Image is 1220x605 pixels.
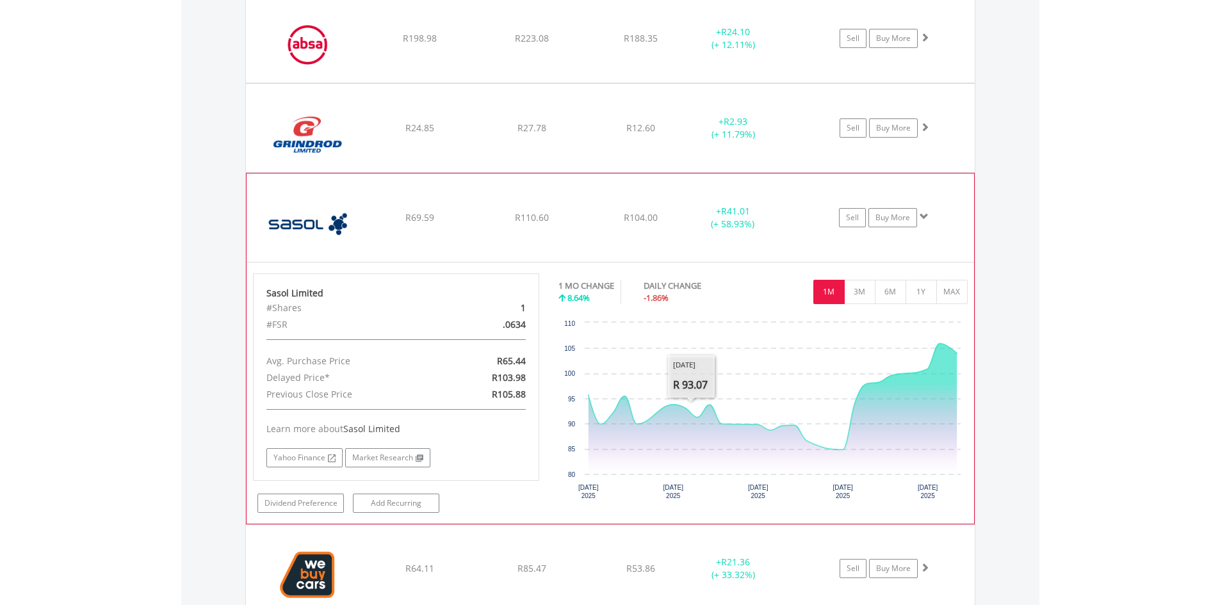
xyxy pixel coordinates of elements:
[403,32,437,44] span: R198.98
[517,562,546,574] span: R85.47
[840,29,866,48] a: Sell
[721,556,750,568] span: R21.36
[257,353,443,369] div: Avg. Purchase Price
[405,211,434,223] span: R69.59
[869,559,918,578] a: Buy More
[626,122,655,134] span: R12.60
[515,32,549,44] span: R223.08
[724,115,747,127] span: R2.93
[405,122,434,134] span: R24.85
[405,562,434,574] span: R64.11
[568,471,576,478] text: 80
[257,494,344,513] a: Dividend Preference
[626,562,655,574] span: R53.86
[813,280,845,304] button: 1M
[868,208,917,227] a: Buy More
[875,280,906,304] button: 6M
[564,370,575,377] text: 100
[492,388,526,400] span: R105.88
[624,211,658,223] span: R104.00
[568,446,576,453] text: 85
[906,280,937,304] button: 1Y
[515,211,549,223] span: R110.60
[492,371,526,383] span: R103.98
[558,280,614,292] div: 1 MO CHANGE
[343,423,400,435] span: Sasol Limited
[578,484,599,499] text: [DATE] 2025
[840,118,866,138] a: Sell
[568,421,576,428] text: 90
[685,115,782,141] div: + (+ 11.79%)
[840,559,866,578] a: Sell
[869,29,918,48] a: Buy More
[257,369,443,386] div: Delayed Price*
[558,316,968,508] div: Chart. Highcharts interactive chart.
[517,122,546,134] span: R27.78
[839,208,866,227] a: Sell
[257,300,443,316] div: #Shares
[833,484,853,499] text: [DATE] 2025
[266,423,526,435] div: Learn more about
[443,316,535,333] div: .0634
[564,345,575,352] text: 105
[644,292,669,303] span: -1.86%
[558,316,967,508] svg: Interactive chart
[257,316,443,333] div: #FSR
[748,484,769,499] text: [DATE] 2025
[253,190,363,259] img: EQU.ZA.SOL.png
[353,494,439,513] a: Add Recurring
[721,26,750,38] span: R24.10
[685,26,782,51] div: + (+ 12.11%)
[266,287,526,300] div: Sasol Limited
[918,484,938,499] text: [DATE] 2025
[568,396,576,403] text: 95
[624,32,658,44] span: R188.35
[663,484,683,499] text: [DATE] 2025
[844,280,875,304] button: 3M
[567,292,590,303] span: 8.64%
[257,386,443,403] div: Previous Close Price
[644,280,746,292] div: DAILY CHANGE
[252,100,362,169] img: EQU.ZA.GND.png
[497,355,526,367] span: R65.44
[345,448,430,467] a: Market Research
[443,300,535,316] div: 1
[266,448,343,467] a: Yahoo Finance
[252,10,362,79] img: EQU.ZA.ABG.png
[869,118,918,138] a: Buy More
[685,205,781,230] div: + (+ 58.93%)
[685,556,782,581] div: + (+ 33.32%)
[936,280,968,304] button: MAX
[564,320,575,327] text: 110
[721,205,750,217] span: R41.01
